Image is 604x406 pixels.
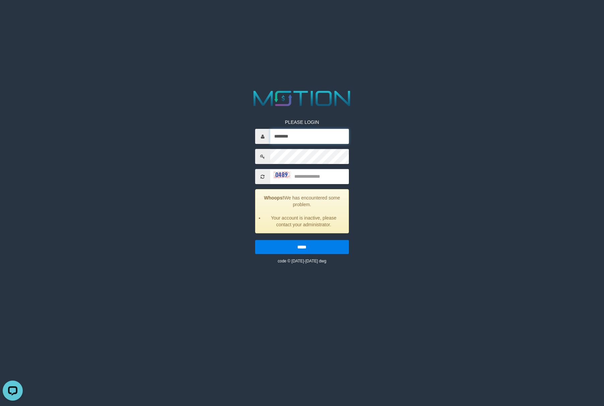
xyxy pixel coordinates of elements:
[264,215,344,228] li: Your account is inactive, please contact your administrator.
[274,171,290,178] img: captcha
[255,189,349,233] div: We has encountered some problem.
[3,3,23,23] button: Open LiveChat chat widget
[255,119,349,126] p: PLEASE LOGIN
[264,195,284,200] strong: Whoops!
[249,88,355,109] img: MOTION_logo.png
[278,259,326,263] small: code © [DATE]-[DATE] dwg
